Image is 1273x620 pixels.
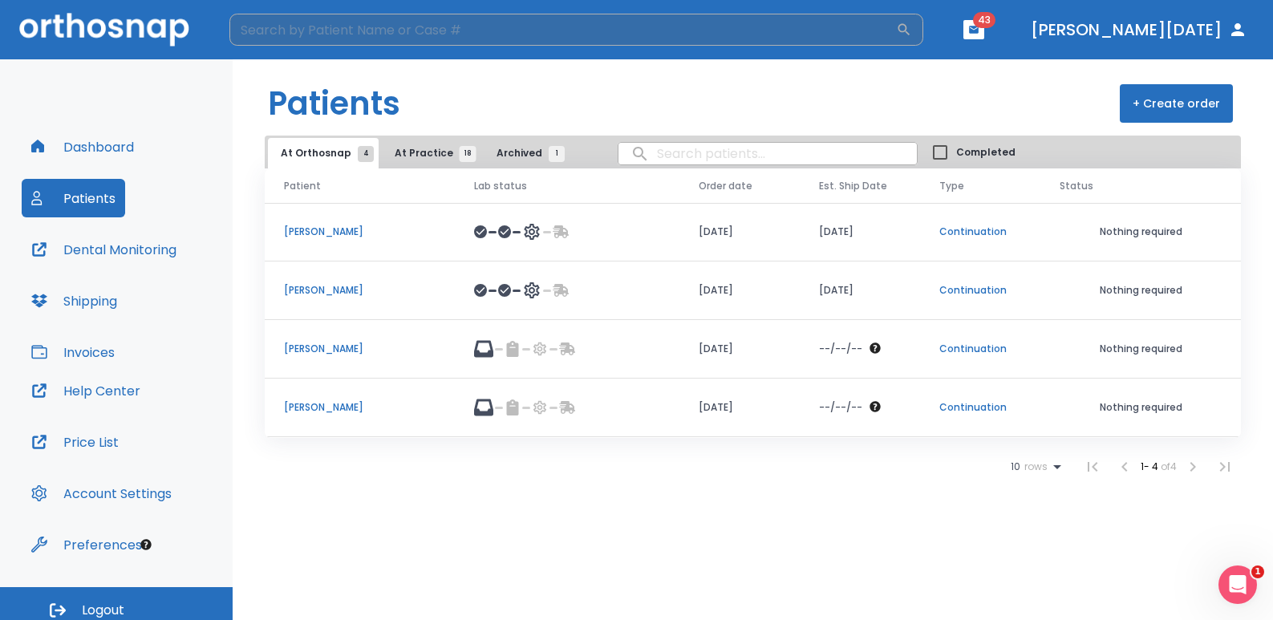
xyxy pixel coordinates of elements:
[618,138,917,169] input: search
[139,537,153,552] div: Tooltip anchor
[497,146,557,160] span: Archived
[679,261,800,320] td: [DATE]
[1218,565,1257,604] iframe: Intercom live chat
[229,14,896,46] input: Search by Patient Name or Case #
[819,400,901,415] div: The date will be available after approving treatment plan
[819,400,862,415] p: --/--/--
[22,230,186,269] button: Dental Monitoring
[679,203,800,261] td: [DATE]
[268,138,573,168] div: tabs
[22,525,152,564] button: Preferences
[1060,400,1222,415] p: Nothing required
[939,400,1021,415] p: Continuation
[268,79,400,128] h1: Patients
[1141,460,1161,473] span: 1 - 4
[819,179,887,193] span: Est. Ship Date
[800,203,920,261] td: [DATE]
[284,225,436,239] p: [PERSON_NAME]
[1251,565,1264,578] span: 1
[284,342,436,356] p: [PERSON_NAME]
[474,179,527,193] span: Lab status
[82,602,124,619] span: Logout
[22,333,124,371] button: Invoices
[939,283,1021,298] p: Continuation
[956,145,1016,160] span: Completed
[549,146,565,162] span: 1
[460,146,476,162] span: 18
[1060,342,1222,356] p: Nothing required
[939,225,1021,239] p: Continuation
[1020,461,1048,472] span: rows
[22,423,128,461] button: Price List
[1024,15,1254,44] button: [PERSON_NAME][DATE]
[19,13,189,46] img: Orthosnap
[939,179,964,193] span: Type
[819,342,862,356] p: --/--/--
[284,179,321,193] span: Patient
[1161,460,1177,473] span: of 4
[1060,283,1222,298] p: Nothing required
[281,146,366,160] span: At Orthosnap
[1011,461,1020,472] span: 10
[358,146,374,162] span: 4
[800,261,920,320] td: [DATE]
[1060,225,1222,239] p: Nothing required
[973,12,995,28] span: 43
[284,283,436,298] p: [PERSON_NAME]
[679,320,800,379] td: [DATE]
[22,282,127,320] button: Shipping
[699,179,752,193] span: Order date
[1060,179,1093,193] span: Status
[819,342,901,356] div: The date will be available after approving treatment plan
[679,379,800,437] td: [DATE]
[22,179,125,217] button: Patients
[22,474,181,513] button: Account Settings
[1120,84,1233,123] button: + Create order
[22,128,144,166] button: Dashboard
[284,400,436,415] p: [PERSON_NAME]
[939,342,1021,356] p: Continuation
[22,371,150,410] button: Help Center
[395,146,468,160] span: At Practice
